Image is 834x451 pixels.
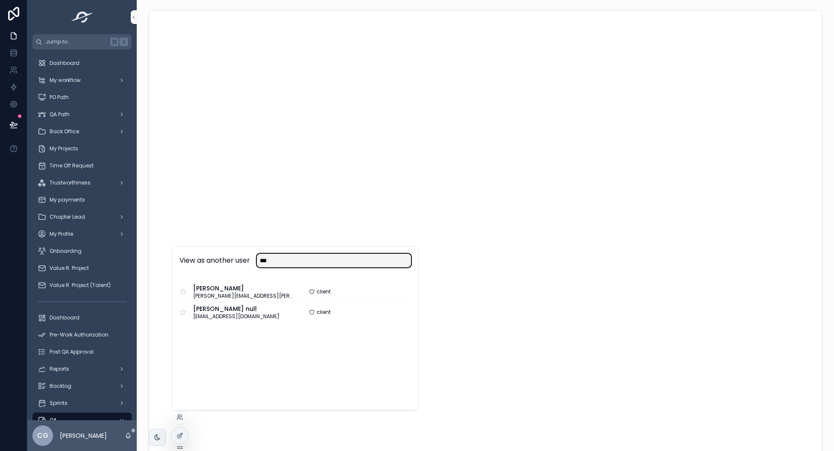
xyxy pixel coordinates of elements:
[50,417,57,424] span: QA
[32,107,132,122] a: QA Path
[32,378,132,394] a: Backlog
[50,128,79,135] span: Back Office
[32,310,132,325] a: Dashboard
[32,226,132,242] a: My Profile
[32,278,132,293] a: Value R. Project (Talent)
[50,60,79,67] span: Dashboard
[50,94,69,101] span: PO Path
[32,175,132,190] a: Trustworthiness
[32,344,132,360] a: Post QA Approval
[50,214,85,220] span: Chapter Lead
[50,77,81,84] span: My workflow
[50,248,82,255] span: Onboarding
[60,431,107,440] p: [PERSON_NAME]
[32,243,132,259] a: Onboarding
[50,162,94,169] span: Time Off Request
[50,383,71,389] span: Backlog
[193,293,295,299] span: [PERSON_NAME][EMAIL_ADDRESS][PERSON_NAME][DOMAIN_NAME]
[32,261,132,276] a: Value R. Project
[50,179,91,186] span: Trustworthiness
[193,305,279,313] span: [PERSON_NAME] null
[50,111,70,118] span: QA Path
[120,38,127,45] span: K
[193,284,295,293] span: [PERSON_NAME]
[50,145,78,152] span: My Projects
[32,413,132,428] a: QA
[32,361,132,377] a: Reports
[32,209,132,225] a: Chapter Lead
[32,327,132,343] a: Pre-Work Authorization
[69,10,96,24] img: App logo
[317,288,331,295] span: client
[193,313,279,320] span: [EMAIL_ADDRESS][DOMAIN_NAME]
[37,430,48,441] span: Cg
[50,282,111,289] span: Value R. Project (Talent)
[32,90,132,105] a: PO Path
[50,265,89,272] span: Value R. Project
[50,231,73,237] span: My Profile
[32,124,132,139] a: Back Office
[50,331,109,338] span: Pre-Work Authorization
[32,34,132,50] button: Jump to...K
[32,158,132,173] a: Time Off Request
[317,309,331,316] span: client
[50,400,68,407] span: Sprints
[50,196,85,203] span: My payments
[32,56,132,71] a: Dashboard
[179,255,250,266] h2: View as another user
[32,395,132,411] a: Sprints
[50,366,69,372] span: Reports
[32,192,132,208] a: My payments
[50,314,79,321] span: Dashboard
[50,348,94,355] span: Post QA Approval
[32,141,132,156] a: My Projects
[27,50,137,420] div: scrollable content
[32,73,132,88] a: My workflow
[46,38,107,45] span: Jump to...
